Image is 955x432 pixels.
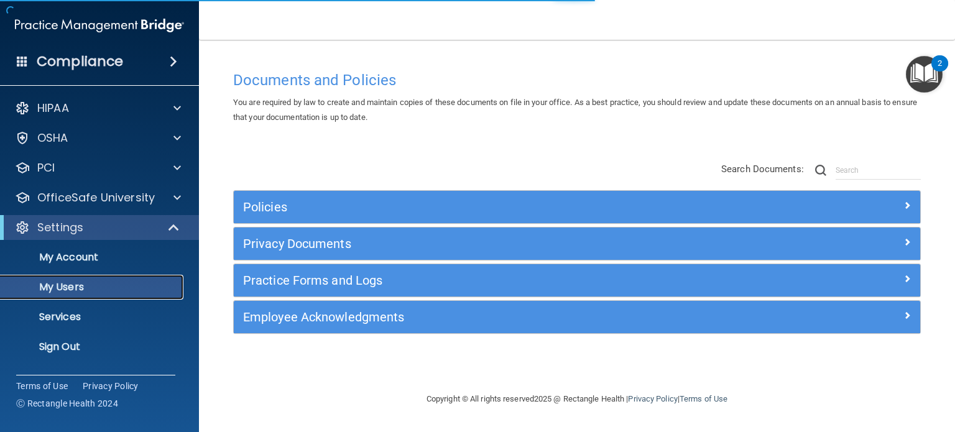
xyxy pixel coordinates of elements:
a: Policies [243,197,911,217]
p: OSHA [37,131,68,145]
a: OfficeSafe University [15,190,181,205]
div: Copyright © All rights reserved 2025 @ Rectangle Health | | [350,379,804,419]
button: Open Resource Center, 2 new notifications [906,56,943,93]
a: Privacy Policy [83,380,139,392]
span: Ⓒ Rectangle Health 2024 [16,397,118,410]
h5: Practice Forms and Logs [243,273,739,287]
a: Employee Acknowledgments [243,307,911,327]
a: Privacy Documents [243,234,911,254]
p: Services [8,311,178,323]
img: ic-search.3b580494.png [815,165,826,176]
a: HIPAA [15,101,181,116]
p: OfficeSafe University [37,190,155,205]
p: My Users [8,281,178,293]
h4: Documents and Policies [233,72,921,88]
a: Practice Forms and Logs [243,270,911,290]
img: PMB logo [15,13,184,38]
div: 2 [938,63,942,80]
a: OSHA [15,131,181,145]
a: PCI [15,160,181,175]
a: Settings [15,220,180,235]
p: PCI [37,160,55,175]
p: My Account [8,251,178,264]
input: Search [836,161,921,180]
h5: Employee Acknowledgments [243,310,739,324]
h5: Policies [243,200,739,214]
a: Terms of Use [680,394,727,403]
h5: Privacy Documents [243,237,739,250]
p: HIPAA [37,101,69,116]
iframe: Drift Widget Chat Controller [893,346,940,393]
span: Search Documents: [721,163,804,175]
h4: Compliance [37,53,123,70]
span: You are required by law to create and maintain copies of these documents on file in your office. ... [233,98,917,122]
a: Privacy Policy [628,394,677,403]
a: Terms of Use [16,380,68,392]
p: Sign Out [8,341,178,353]
p: Settings [37,220,83,235]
